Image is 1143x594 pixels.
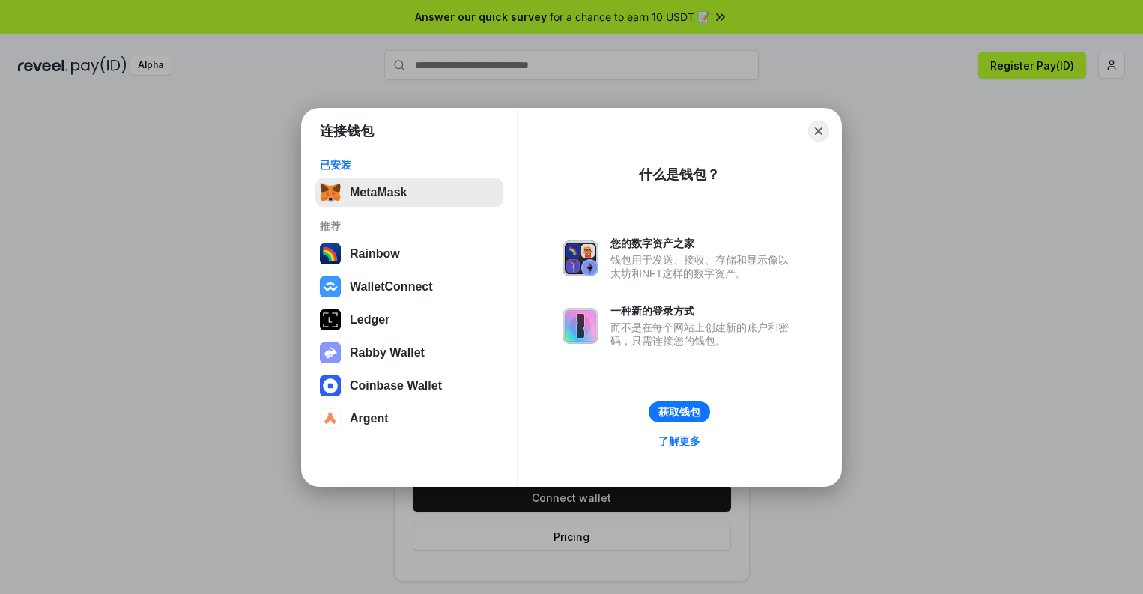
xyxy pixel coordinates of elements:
a: 了解更多 [649,431,709,451]
img: svg+xml,%3Csvg%20xmlns%3D%22http%3A%2F%2Fwww.w3.org%2F2000%2Fsvg%22%20fill%3D%22none%22%20viewBox... [563,240,598,276]
img: svg+xml,%3Csvg%20width%3D%22120%22%20height%3D%22120%22%20viewBox%3D%220%200%20120%20120%22%20fil... [320,243,341,264]
button: MetaMask [315,178,503,207]
img: svg+xml,%3Csvg%20width%3D%2228%22%20height%3D%2228%22%20viewBox%3D%220%200%2028%2028%22%20fill%3D... [320,375,341,396]
button: WalletConnect [315,272,503,302]
div: Argent [350,412,389,425]
img: svg+xml,%3Csvg%20xmlns%3D%22http%3A%2F%2Fwww.w3.org%2F2000%2Fsvg%22%20fill%3D%22none%22%20viewBox... [563,308,598,344]
div: 一种新的登录方式 [610,304,796,318]
div: 您的数字资产之家 [610,237,796,250]
div: 获取钱包 [658,405,700,419]
div: Rainbow [350,247,400,261]
img: svg+xml,%3Csvg%20xmlns%3D%22http%3A%2F%2Fwww.w3.org%2F2000%2Fsvg%22%20width%3D%2228%22%20height%3... [320,309,341,330]
div: Rabby Wallet [350,346,425,360]
div: Ledger [350,313,389,327]
div: 而不是在每个网站上创建新的账户和密码，只需连接您的钱包。 [610,321,796,348]
button: Ledger [315,305,503,335]
div: 钱包用于发送、接收、存储和显示像以太坊和NFT这样的数字资产。 [610,253,796,280]
img: svg+xml,%3Csvg%20fill%3D%22none%22%20height%3D%2233%22%20viewBox%3D%220%200%2035%2033%22%20width%... [320,182,341,203]
img: svg+xml,%3Csvg%20width%3D%2228%22%20height%3D%2228%22%20viewBox%3D%220%200%2028%2028%22%20fill%3D... [320,408,341,429]
div: 了解更多 [658,434,700,448]
button: Argent [315,404,503,434]
button: Coinbase Wallet [315,371,503,401]
div: 什么是钱包？ [639,166,720,184]
img: svg+xml,%3Csvg%20xmlns%3D%22http%3A%2F%2Fwww.w3.org%2F2000%2Fsvg%22%20fill%3D%22none%22%20viewBox... [320,342,341,363]
button: Close [808,121,829,142]
img: svg+xml,%3Csvg%20width%3D%2228%22%20height%3D%2228%22%20viewBox%3D%220%200%2028%2028%22%20fill%3D... [320,276,341,297]
div: Coinbase Wallet [350,379,442,393]
h1: 连接钱包 [320,122,374,140]
button: Rabby Wallet [315,338,503,368]
div: WalletConnect [350,280,433,294]
div: 已安装 [320,158,499,172]
div: 推荐 [320,219,499,233]
button: 获取钱包 [649,401,710,422]
div: MetaMask [350,186,407,199]
button: Rainbow [315,239,503,269]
